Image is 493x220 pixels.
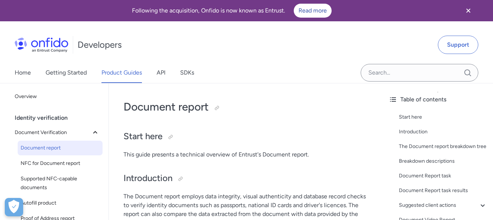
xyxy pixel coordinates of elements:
h1: Developers [78,39,122,51]
a: NFC for Document report [18,156,103,171]
span: Autofill product [21,199,100,208]
h1: Document report [124,100,368,114]
p: This guide presents a technical overview of Entrust's Document report. [124,150,368,159]
span: Document Verification [15,128,91,137]
input: Onfido search input field [361,64,478,82]
a: Support [438,36,478,54]
button: Close banner [455,1,482,20]
a: Suggested client actions [399,201,487,210]
h2: Start here [124,130,368,143]
a: API [157,62,165,83]
a: Read more [294,4,332,18]
a: Supported NFC-capable documents [18,172,103,195]
div: Following the acquisition, Onfido is now known as Entrust. [9,4,455,18]
img: Onfido Logo [15,37,68,52]
a: Product Guides [101,62,142,83]
a: Introduction [399,127,487,136]
span: Supported NFC-capable documents [21,174,100,192]
a: SDKs [180,62,194,83]
a: Document Report task results [399,186,487,195]
span: NFC for Document report [21,159,100,168]
button: Document Verification [12,125,103,140]
a: The Document report breakdown tree [399,142,487,151]
span: Document report [21,144,100,152]
a: Autofill product [18,196,103,210]
a: Home [15,62,31,83]
svg: Close banner [464,6,473,15]
div: Cookie Preferences [5,198,23,216]
span: Overview [15,92,100,101]
div: Identity verification [15,111,106,125]
h2: Introduction [124,172,368,185]
a: Breakdown descriptions [399,157,487,166]
a: Overview [12,89,103,104]
a: Start here [399,113,487,122]
div: Table of contents [389,95,487,104]
a: Document report [18,141,103,155]
a: Document Report task [399,172,487,180]
button: Open Preferences [5,198,23,216]
a: Getting Started [46,62,87,83]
